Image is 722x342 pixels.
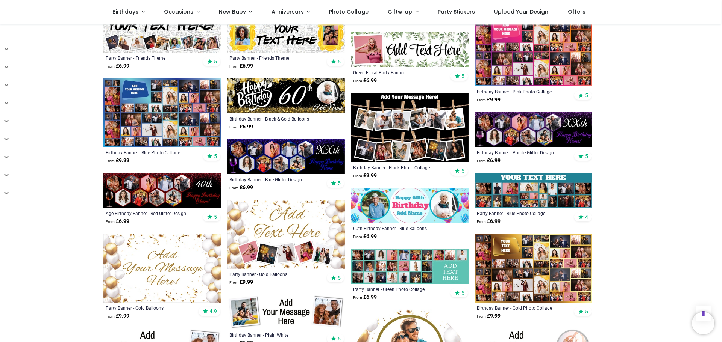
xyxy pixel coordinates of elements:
[229,125,238,129] span: From
[477,220,486,224] span: From
[438,8,475,15] span: Party Stickers
[229,280,238,285] span: From
[461,167,464,174] span: 5
[338,58,341,65] span: 5
[229,55,320,61] a: Party Banner - Friends Theme
[475,234,592,303] img: Personalised Birthday Backdrop Banner - Gold Photo Collage - Add Text & 48 Photo Upload
[477,159,486,163] span: From
[227,294,345,330] img: Personalised Birthday Banner - Plain White - 2 Photo Upload
[227,200,345,268] img: Personalised Backdrop Party Banner - Gold Balloons - Custom Text & 5 Photo Upload
[227,78,345,113] img: Personalised Birthday Banner - Black & Gold Balloons - Custom Name Age & 1 Photo
[214,58,217,65] span: 5
[461,73,464,80] span: 5
[388,8,412,15] span: Giftwrap
[229,116,320,122] a: Birthday Banner - Black & Gold Balloons
[229,64,238,68] span: From
[229,184,253,191] strong: £ 6.99
[353,294,377,301] strong: £ 6.99
[106,312,129,320] strong: £ 9.99
[338,274,341,281] span: 5
[353,164,444,170] a: Birthday Banner - Black Photo Collage
[103,234,221,302] img: Personalised Backdrop Party Banner - Gold Balloons - Custom Text
[106,62,129,70] strong: £ 6.99
[353,233,377,240] strong: £ 6.99
[214,214,217,220] span: 5
[353,174,362,178] span: From
[353,69,444,75] a: Green Floral Party Banner
[477,157,501,164] strong: £ 6.99
[351,188,469,223] img: Personalised 60th Birthday Banner - Blue Balloons - Custom Name & 2 Photo Upload
[229,176,320,182] a: Birthday Banner - Blue Glitter Design
[106,314,115,318] span: From
[585,214,588,220] span: 4
[692,312,714,334] iframe: Brevo live chat
[229,186,238,190] span: From
[477,89,567,95] a: Birthday Banner - Pink Photo Collage
[227,139,345,174] img: Personalised Birthday Banner - Blue Glitter Design - Custom Name, Age & 9 Photos
[353,225,444,231] a: 60th Birthday Banner - Blue Balloons
[272,8,304,15] span: Anniversary
[353,295,362,300] span: From
[353,77,377,84] strong: £ 6.99
[475,112,592,147] img: Personalised Birthday Banner - Purple Glitter Design - Custom Name, Age & 9 Photo Upload
[353,79,362,83] span: From
[164,8,193,15] span: Occasions
[209,308,217,315] span: 4.9
[585,92,588,99] span: 5
[477,210,567,216] a: Party Banner - Blue Photo Collage
[477,149,567,155] a: Birthday Banner - Purple Glitter Design
[477,96,501,104] strong: £ 9.99
[103,78,221,147] img: Personalised Birthday Backdrop Banner - Blue Photo Collage - Add Text & 48 Photo Upload
[353,235,362,239] span: From
[477,218,501,225] strong: £ 6.99
[494,8,548,15] span: Upload Your Design
[106,218,129,225] strong: £ 6.99
[229,332,320,338] a: Birthday Banner - Plain White
[585,153,588,160] span: 5
[106,210,196,216] a: Age Birthday Banner - Red Glitter Design
[477,305,567,311] a: Birthday Banner - Gold Photo Collage
[338,335,341,342] span: 5
[475,17,592,86] img: Personalised Birthday Backdrop Banner - Pink Photo Collage - Add Text & 48 Photo Upload
[351,93,469,162] img: Personalised Birthday Backdrop Banner - Black Photo Collage - 12 Photo Upload
[353,172,377,179] strong: £ 9.99
[229,279,253,286] strong: £ 9.99
[477,312,501,320] strong: £ 9.99
[351,249,469,284] img: Personalised Party Banner - Green Photo Collage - Custom Text & 24 Photo Upload
[568,8,585,15] span: Offers
[461,289,464,296] span: 5
[112,8,138,15] span: Birthdays
[103,17,221,53] img: Personalised Party Banner - Friends Theme - Custom Text & 9 Photo Upload
[219,8,246,15] span: New Baby
[477,314,486,318] span: From
[229,271,320,277] a: Party Banner - Gold Balloons
[227,17,345,53] img: Personalised Party Banner - Friends Theme - Custom Text & 2 Photo Upload
[106,157,129,164] strong: £ 9.99
[106,220,115,224] span: From
[338,180,341,187] span: 5
[106,149,196,155] a: Birthday Banner - Blue Photo Collage
[353,286,444,292] a: Party Banner - Green Photo Collage
[229,62,253,70] strong: £ 6.99
[585,308,588,315] span: 5
[229,123,253,131] strong: £ 6.99
[329,8,369,15] span: Photo Collage
[106,55,196,61] a: Party Banner - Friends Theme
[106,305,196,311] a: Party Banner - Gold Balloons
[106,64,115,68] span: From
